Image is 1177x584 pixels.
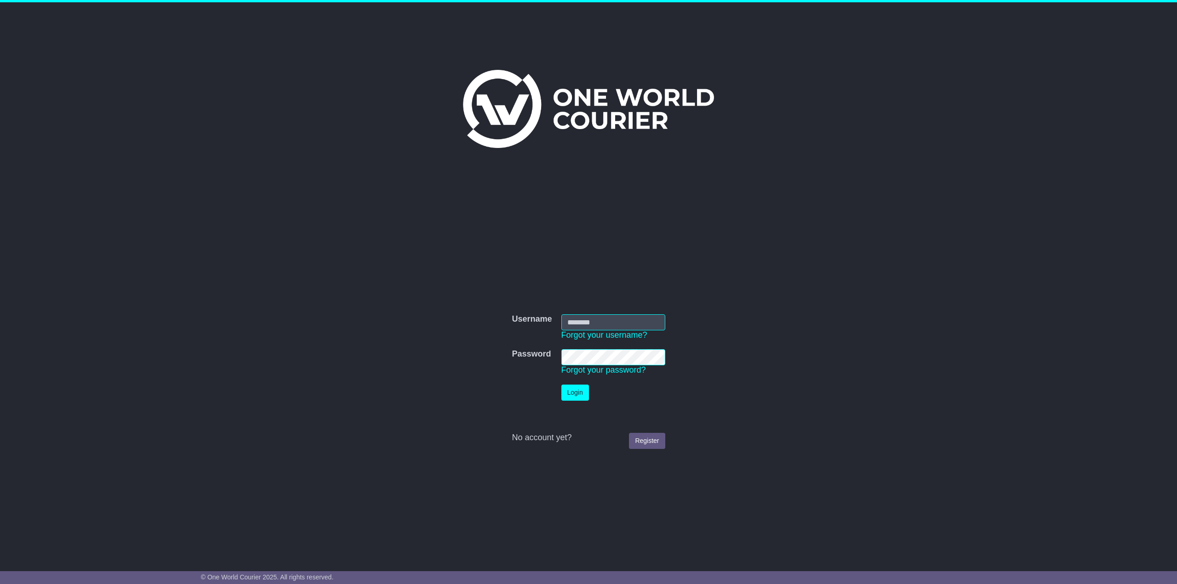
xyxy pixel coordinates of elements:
[512,433,665,443] div: No account yet?
[512,314,552,324] label: Username
[463,70,714,148] img: One World
[561,385,589,401] button: Login
[201,573,334,581] span: © One World Courier 2025. All rights reserved.
[561,365,646,374] a: Forgot your password?
[561,330,647,340] a: Forgot your username?
[629,433,665,449] a: Register
[512,349,551,359] label: Password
